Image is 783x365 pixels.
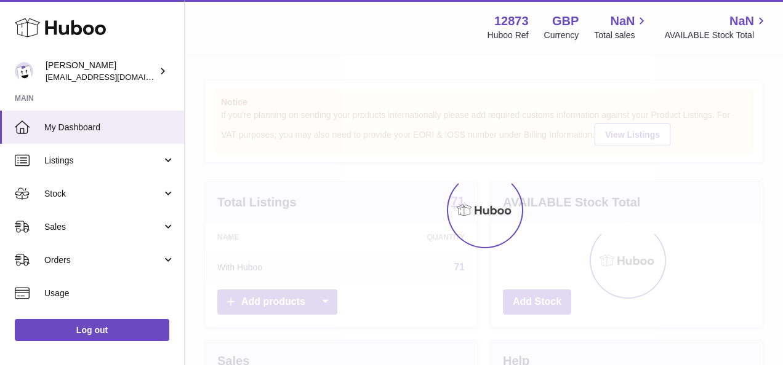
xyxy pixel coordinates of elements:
[44,155,162,167] span: Listings
[544,29,579,41] div: Currency
[44,188,162,200] span: Stock
[594,13,649,41] a: NaN Total sales
[44,254,162,266] span: Orders
[15,319,169,341] a: Log out
[46,72,181,82] span: [EMAIL_ADDRESS][DOMAIN_NAME]
[44,288,175,299] span: Usage
[488,29,529,41] div: Huboo Ref
[494,13,529,29] strong: 12873
[44,221,162,233] span: Sales
[15,62,33,80] img: tikhon.oleinikov@sleepandglow.com
[664,13,768,41] a: NaN AVAILABLE Stock Total
[46,60,156,83] div: [PERSON_NAME]
[594,29,649,41] span: Total sales
[552,13,579,29] strong: GBP
[610,13,635,29] span: NaN
[729,13,754,29] span: NaN
[664,29,768,41] span: AVAILABLE Stock Total
[44,122,175,133] span: My Dashboard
